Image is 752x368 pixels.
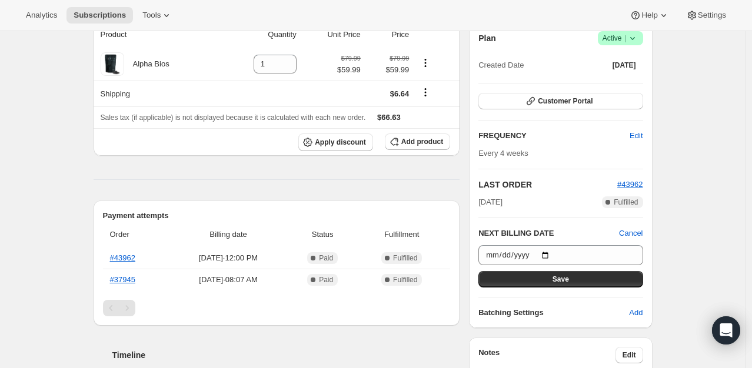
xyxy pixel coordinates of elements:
[619,228,643,239] button: Cancel
[553,275,569,284] span: Save
[292,229,353,240] span: Status
[478,196,503,208] span: [DATE]
[142,11,161,20] span: Tools
[401,137,443,146] span: Add product
[623,350,636,360] span: Edit
[315,138,366,147] span: Apply discount
[172,274,285,286] span: [DATE] · 08:07 AM
[617,180,643,189] a: #43962
[101,113,366,122] span: Sales tax (if applicable) is not displayed because it is calculated with each new order.
[319,275,333,285] span: Paid
[172,229,285,240] span: Billing date
[478,271,643,287] button: Save
[478,179,617,190] h2: LAST ORDER
[478,93,643,109] button: Customer Portal
[478,59,524,71] span: Created Date
[416,56,435,69] button: Product actions
[74,11,126,20] span: Subscriptions
[94,22,221,48] th: Product
[19,7,64,24] button: Analytics
[300,22,364,48] th: Unit Price
[337,64,361,76] span: $59.99
[390,89,410,98] span: $6.64
[617,179,643,190] button: #43962
[478,149,528,158] span: Every 4 weeks
[172,252,285,264] span: [DATE] · 12:00 PM
[220,22,300,48] th: Quantity
[712,316,740,344] div: Open Intercom Messenger
[364,22,413,48] th: Price
[615,347,643,363] button: Edit
[478,347,615,363] h3: Notes
[603,32,638,44] span: Active
[124,58,169,70] div: Alpha Bios
[624,34,626,43] span: |
[103,222,169,247] th: Order
[622,303,650,322] button: Add
[66,7,133,24] button: Subscriptions
[679,7,733,24] button: Settings
[623,126,650,145] button: Edit
[478,130,630,142] h2: FREQUENCY
[629,307,643,319] span: Add
[298,133,373,151] button: Apply discount
[641,11,657,20] span: Help
[341,55,361,62] small: $79.99
[360,229,443,240] span: Fulfillment
[630,130,643,142] span: Edit
[319,253,333,263] span: Paid
[416,86,435,99] button: Shipping actions
[110,253,135,262] a: #43962
[623,7,676,24] button: Help
[110,275,135,284] a: #37945
[698,11,726,20] span: Settings
[605,57,643,73] button: [DATE]
[377,113,401,122] span: $66.63
[26,11,57,20] span: Analytics
[614,198,638,207] span: Fulfilled
[478,228,619,239] h2: NEXT BILLING DATE
[478,32,496,44] h2: Plan
[368,64,410,76] span: $59.99
[478,307,629,319] h6: Batching Settings
[538,96,593,106] span: Customer Portal
[390,55,409,62] small: $79.99
[135,7,179,24] button: Tools
[94,81,221,106] th: Shipping
[385,133,450,150] button: Add product
[393,275,417,285] span: Fulfilled
[393,253,417,263] span: Fulfilled
[112,349,460,361] h2: Timeline
[613,61,636,70] span: [DATE]
[103,210,451,222] h2: Payment attempts
[103,300,451,316] nav: Pagination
